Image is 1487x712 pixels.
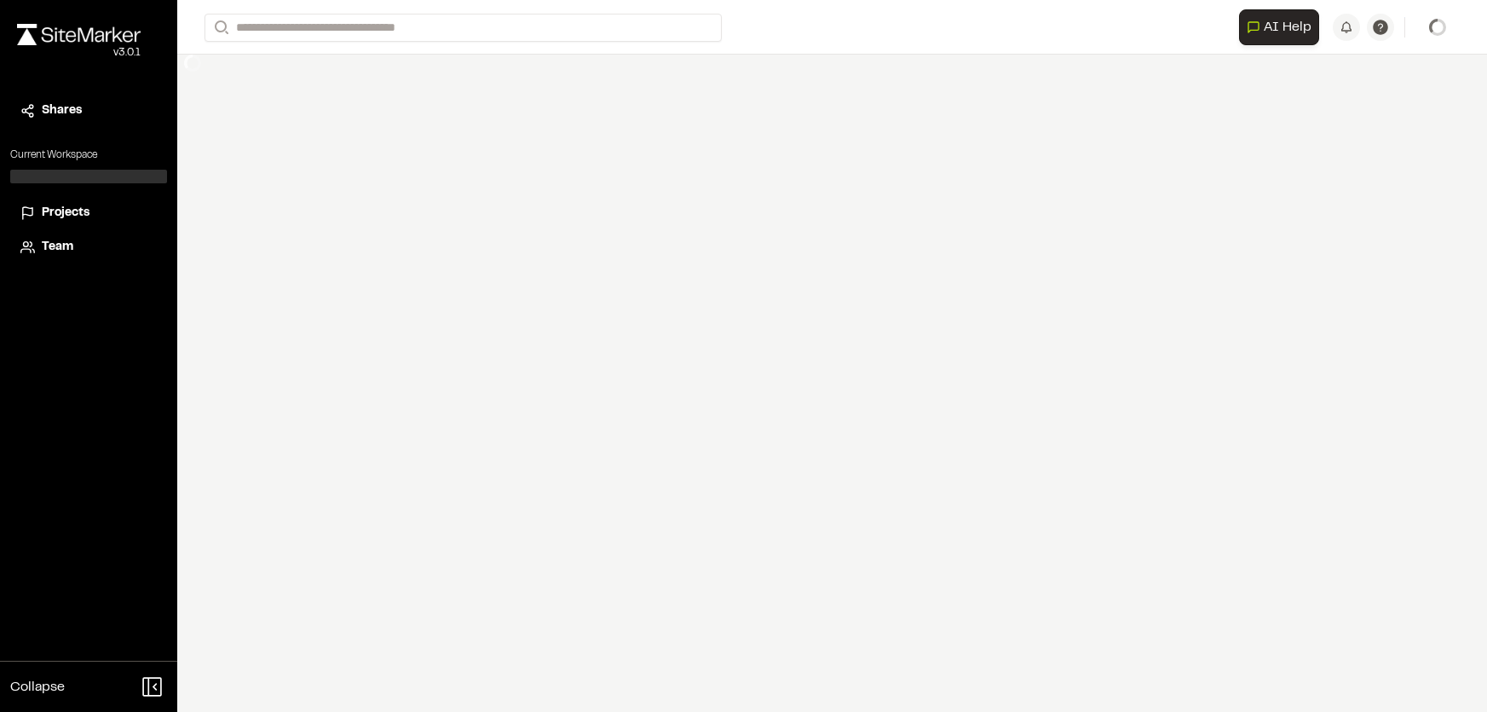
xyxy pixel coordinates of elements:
span: Collapse [10,677,65,698]
span: Shares [42,101,82,120]
div: Oh geez...please don't... [17,45,141,61]
button: Open AI Assistant [1239,9,1319,45]
img: rebrand.png [17,24,141,45]
button: Search [205,14,235,42]
a: Projects [20,204,157,223]
span: Team [42,238,73,257]
a: Shares [20,101,157,120]
p: Current Workspace [10,148,167,163]
div: Open AI Assistant [1239,9,1326,45]
a: Team [20,238,157,257]
span: Projects [42,204,89,223]
span: AI Help [1264,17,1311,38]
